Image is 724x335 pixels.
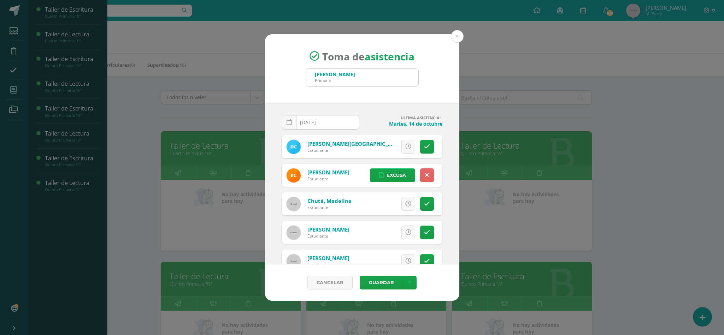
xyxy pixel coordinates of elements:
[360,276,403,289] button: Guardar
[307,176,349,182] div: Estudiante
[287,168,301,183] img: 3dd15cadf8e77a116cd4a8b62b8cd5a7.png
[307,226,349,233] a: [PERSON_NAME]
[287,254,301,268] img: 60x60
[370,168,415,182] a: Excusa
[282,115,359,129] input: Fecha de Inasistencia
[307,147,392,153] div: Estudiante
[307,262,349,268] div: Estudiante
[307,140,404,147] a: [PERSON_NAME][GEOGRAPHIC_DATA]
[307,197,352,204] a: Chutá, Madeline
[287,197,301,211] img: 60x60
[307,233,349,239] div: Estudiante
[307,276,353,289] a: Cancelar
[307,204,352,210] div: Estudiante
[451,30,464,43] button: Close (Esc)
[322,49,414,63] span: Toma de
[387,169,406,182] span: Excusa
[365,49,414,63] strong: asistencia
[315,78,355,83] div: Primaria
[307,255,349,262] a: [PERSON_NAME]
[287,140,301,154] img: 4d4c6960d0b243772f483ba4028e3653.png
[365,120,442,127] h4: Martes, 14 de octubre
[306,69,418,86] input: Busca un grado o sección aquí...
[287,226,301,240] img: 60x60
[307,169,349,176] a: [PERSON_NAME]
[365,115,442,120] h4: ULTIMA ASISTENCIA:
[315,71,355,78] div: [PERSON_NAME]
